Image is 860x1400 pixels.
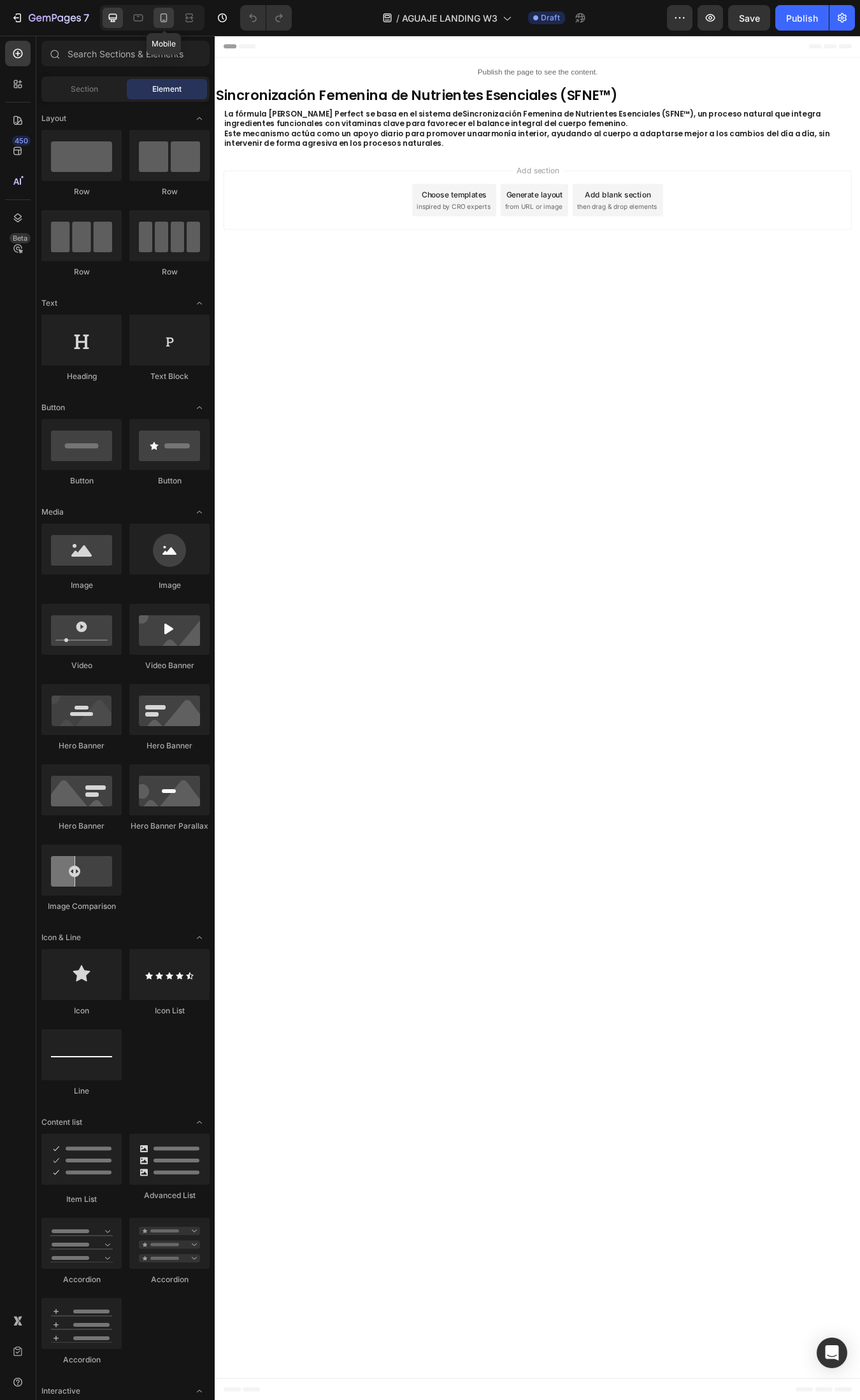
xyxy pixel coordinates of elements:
span: Content list [41,1117,82,1128]
div: Advanced List [129,1190,210,1201]
span: / [396,11,399,25]
span: Toggle open [189,1112,210,1132]
div: Publish [786,11,818,25]
div: Hero Banner [41,740,122,752]
div: Hero Banner Parallax [129,820,210,832]
button: Publish [775,5,829,31]
div: Image [41,580,122,591]
div: Row [41,266,122,278]
span: Section [71,83,98,95]
strong: armonía interior [317,110,394,122]
div: Beta [10,233,31,243]
p: La fórmula [PERSON_NAME] Perfect se basa en el sistema de , un proceso natural que integra ingred... [11,87,754,110]
div: Accordion [129,1274,210,1285]
div: Item List [41,1194,122,1205]
div: Row [129,266,210,278]
p: Este mecanismo actúa como un apoyo diario para promover una , ayudando al cuerpo a adaptarse mejo... [11,110,754,133]
div: Image Comparison [41,901,122,912]
div: Image [129,580,210,591]
div: Icon [41,1005,122,1017]
div: Row [129,186,210,197]
div: Video Banner [129,660,210,671]
span: Toggle open [189,502,210,522]
input: Search Sections & Elements [41,41,210,66]
div: Accordion [41,1354,122,1366]
div: Button [129,475,210,487]
div: Icon List [129,1005,210,1017]
span: AGUAJE LANDING W3 [402,11,498,25]
span: inspired by CRO experts [239,197,326,209]
div: Hero Banner [129,740,210,752]
div: Add blank section [438,182,516,195]
span: Text [41,297,57,309]
div: Open Intercom Messenger [817,1338,847,1368]
span: Toggle open [189,293,210,313]
span: Toggle open [189,927,210,948]
div: Generate layout [345,182,412,195]
span: Media [41,506,64,518]
span: Add section [352,153,413,166]
div: 450 [12,136,31,146]
strong: Sincronización Femenina de Nutrientes Esenciales (SFNE™) [293,87,567,99]
div: Text Block [129,371,210,382]
span: Layout [41,113,66,124]
span: Button [41,402,65,413]
div: Row [41,186,122,197]
span: Element [152,83,182,95]
div: Hero Banner [41,820,122,832]
div: Button [41,475,122,487]
span: Save [739,13,760,24]
div: Accordion [41,1274,122,1285]
div: Video [41,660,122,671]
p: 7 [83,10,89,25]
button: Save [728,5,770,31]
span: Toggle open [189,108,210,129]
span: Draft [541,12,560,24]
div: Choose templates [245,182,322,195]
span: Icon & Line [41,932,81,943]
div: Heading [41,371,122,382]
div: Undo/Redo [240,5,292,31]
span: Toggle open [189,397,210,418]
span: from URL or image [343,197,412,209]
span: then drag & drop elements [429,197,524,209]
button: 7 [5,5,95,31]
div: Line [41,1085,122,1097]
span: Interactive [41,1385,80,1397]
